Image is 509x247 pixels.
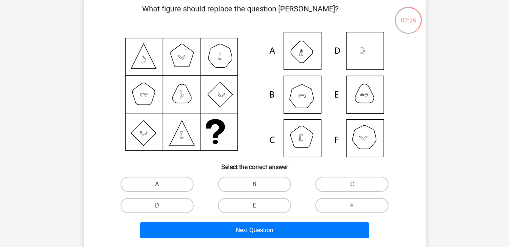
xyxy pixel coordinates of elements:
button: Next Question [140,222,369,238]
div: 03:26 [394,6,423,25]
label: A [121,177,194,192]
label: F [315,198,388,213]
label: D [121,198,194,213]
h6: Select the correct answer [96,157,413,171]
label: E [218,198,291,213]
p: What figure should replace the question [PERSON_NAME]? [96,3,385,26]
label: C [315,177,388,192]
label: B [218,177,291,192]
